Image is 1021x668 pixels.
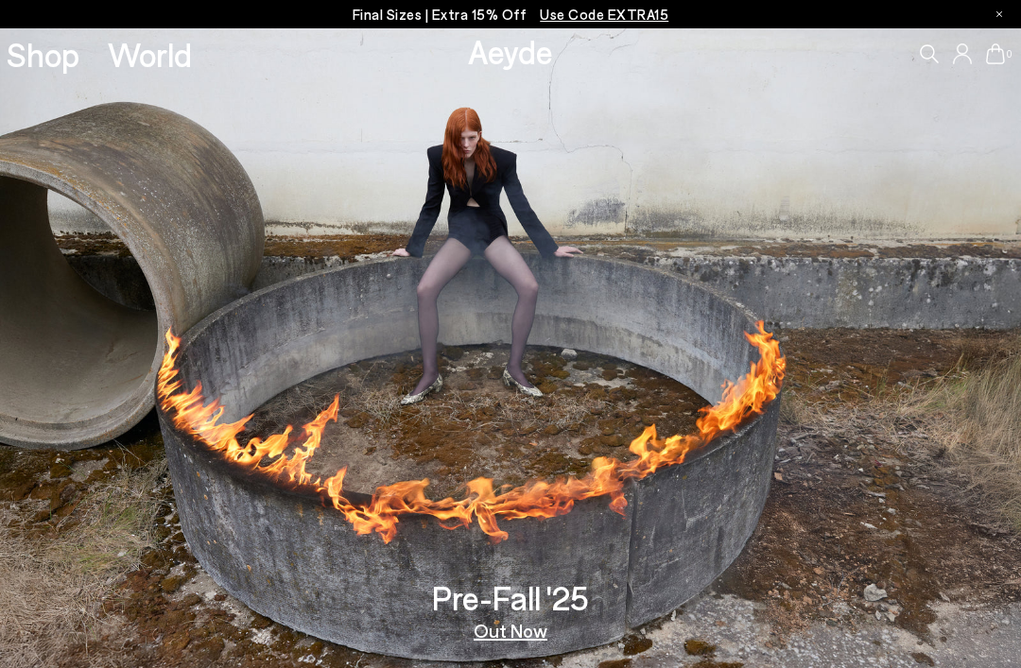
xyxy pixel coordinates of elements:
a: 0 [986,43,1005,64]
p: Final Sizes | Extra 15% Off [353,3,669,26]
h3: Pre-Fall '25 [432,581,589,614]
a: Out Now [474,621,547,640]
span: Navigate to /collections/ss25-final-sizes [540,6,668,23]
a: Aeyde [468,31,553,71]
span: 0 [1005,49,1014,60]
a: World [108,38,192,71]
a: Shop [7,38,79,71]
